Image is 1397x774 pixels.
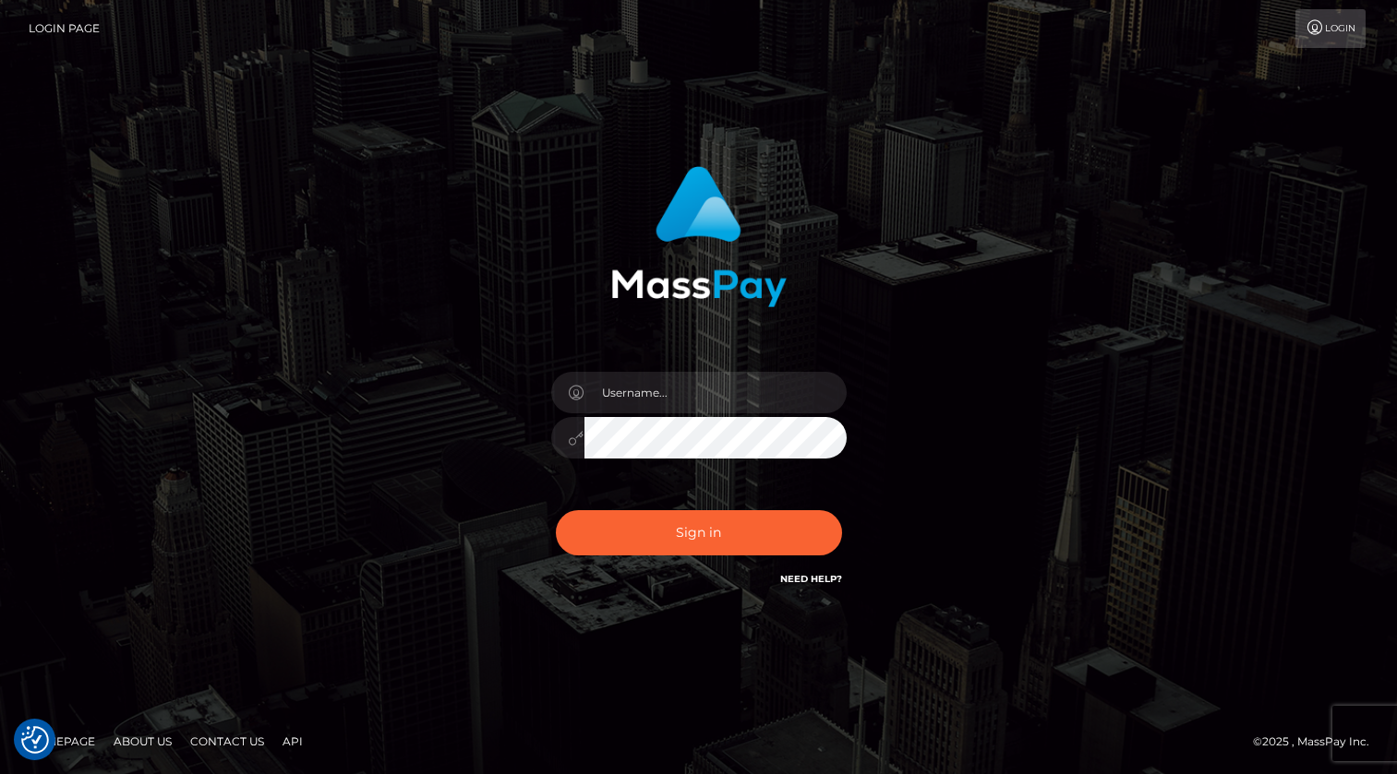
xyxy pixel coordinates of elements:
a: API [275,727,310,756]
div: © 2025 , MassPay Inc. [1253,732,1383,752]
a: Login Page [29,9,100,48]
a: Homepage [20,727,102,756]
img: MassPay Login [611,166,787,307]
img: Revisit consent button [21,726,49,754]
a: Login [1295,9,1366,48]
button: Consent Preferences [21,726,49,754]
a: Need Help? [780,573,842,585]
a: Contact Us [183,727,271,756]
input: Username... [584,372,847,413]
button: Sign in [556,510,842,555]
a: About Us [106,727,179,756]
